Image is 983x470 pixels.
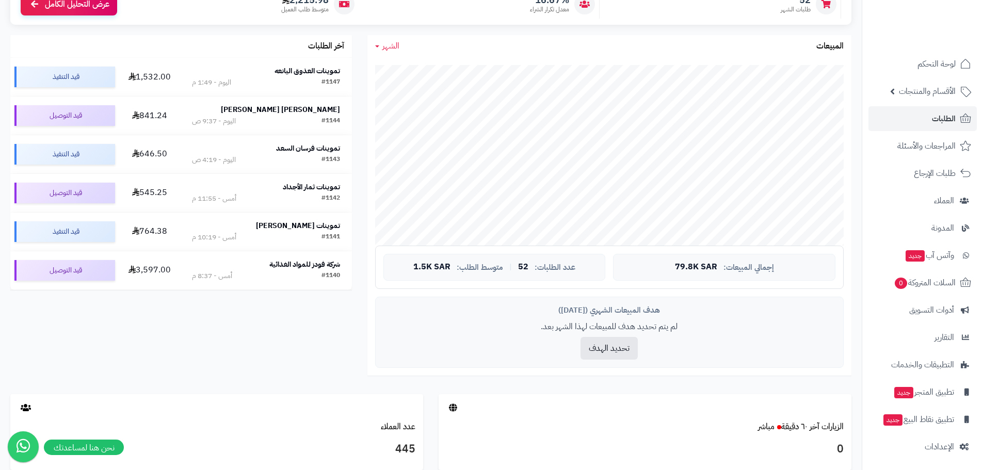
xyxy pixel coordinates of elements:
a: العملاء [868,188,977,213]
div: #1141 [321,232,340,242]
strong: شركة فودز للمواد الغذائية [269,259,340,270]
div: قيد التنفيذ [14,144,115,165]
span: 79.8K SAR [675,263,717,272]
span: جديد [894,387,913,398]
div: أمس - 10:19 م [192,232,236,242]
div: قيد التوصيل [14,260,115,281]
div: هدف المبيعات الشهري ([DATE]) [383,305,835,316]
div: #1142 [321,193,340,204]
div: اليوم - 4:19 ص [192,155,236,165]
div: #1143 [321,155,340,165]
a: طلبات الإرجاع [868,161,977,186]
span: عدد الطلبات: [535,263,575,272]
strong: تموينات العذوق اليانعه [275,66,340,76]
a: الزيارات آخر ٦٠ دقيقةمباشر [758,420,844,433]
a: أدوات التسويق [868,298,977,322]
td: 3,597.00 [119,251,180,289]
div: أمس - 8:37 م [192,271,232,281]
span: الإعدادات [925,440,954,454]
a: تطبيق نقاط البيعجديد [868,407,977,432]
div: أمس - 11:55 م [192,193,236,204]
span: الأقسام والمنتجات [899,84,956,99]
span: جديد [883,414,903,426]
span: متوسط الطلب: [457,263,503,272]
span: 0 [895,278,907,289]
span: طلبات الشهر [781,5,811,14]
strong: تموينات [PERSON_NAME] [256,220,340,231]
span: معدل تكرار الشراء [530,5,569,14]
h3: 0 [446,441,844,458]
span: التقارير [934,330,954,345]
a: الإعدادات [868,434,977,459]
small: مباشر [758,420,775,433]
span: 1.5K SAR [413,263,450,272]
a: المدونة [868,216,977,240]
span: لوحة التحكم [917,57,956,71]
span: أدوات التسويق [909,303,954,317]
a: الشهر [375,40,399,52]
strong: تموينات فرسان السعد [276,143,340,154]
div: قيد التنفيذ [14,67,115,87]
img: logo-2.png [913,29,973,51]
a: التقارير [868,325,977,350]
span: السلات المتروكة [894,275,956,290]
td: 646.50 [119,135,180,173]
div: اليوم - 1:49 م [192,77,231,88]
a: المراجعات والأسئلة [868,134,977,158]
a: وآتس آبجديد [868,243,977,268]
span: تطبيق نقاط البيع [882,412,954,427]
h3: المبيعات [816,42,844,51]
span: طلبات الإرجاع [914,166,956,181]
span: إجمالي المبيعات: [723,263,774,272]
a: لوحة التحكم [868,52,977,76]
strong: تموينات ثمار الأجداد [283,182,340,192]
td: 545.25 [119,174,180,212]
div: #1140 [321,271,340,281]
span: متوسط طلب العميل [281,5,329,14]
div: اليوم - 9:37 ص [192,116,236,126]
button: تحديد الهدف [581,337,638,360]
div: #1144 [321,116,340,126]
a: عدد العملاء [381,420,415,433]
a: الطلبات [868,106,977,131]
a: تطبيق المتجرجديد [868,380,977,404]
span: الطلبات [932,111,956,126]
a: التطبيقات والخدمات [868,352,977,377]
span: 52 [518,263,528,272]
span: تطبيق المتجر [893,385,954,399]
div: قيد التوصيل [14,183,115,203]
span: المدونة [931,221,954,235]
span: وآتس آب [905,248,954,263]
strong: [PERSON_NAME] [PERSON_NAME] [221,104,340,115]
h3: آخر الطلبات [308,42,344,51]
td: 841.24 [119,96,180,135]
h3: 445 [18,441,415,458]
div: #1147 [321,77,340,88]
td: 1,532.00 [119,58,180,96]
td: 764.38 [119,213,180,251]
p: لم يتم تحديد هدف للمبيعات لهذا الشهر بعد. [383,321,835,333]
div: قيد التوصيل [14,105,115,126]
span: المراجعات والأسئلة [897,139,956,153]
span: جديد [906,250,925,262]
span: الشهر [382,40,399,52]
span: التطبيقات والخدمات [891,358,954,372]
span: | [509,263,512,271]
span: العملاء [934,193,954,208]
div: قيد التنفيذ [14,221,115,242]
a: السلات المتروكة0 [868,270,977,295]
